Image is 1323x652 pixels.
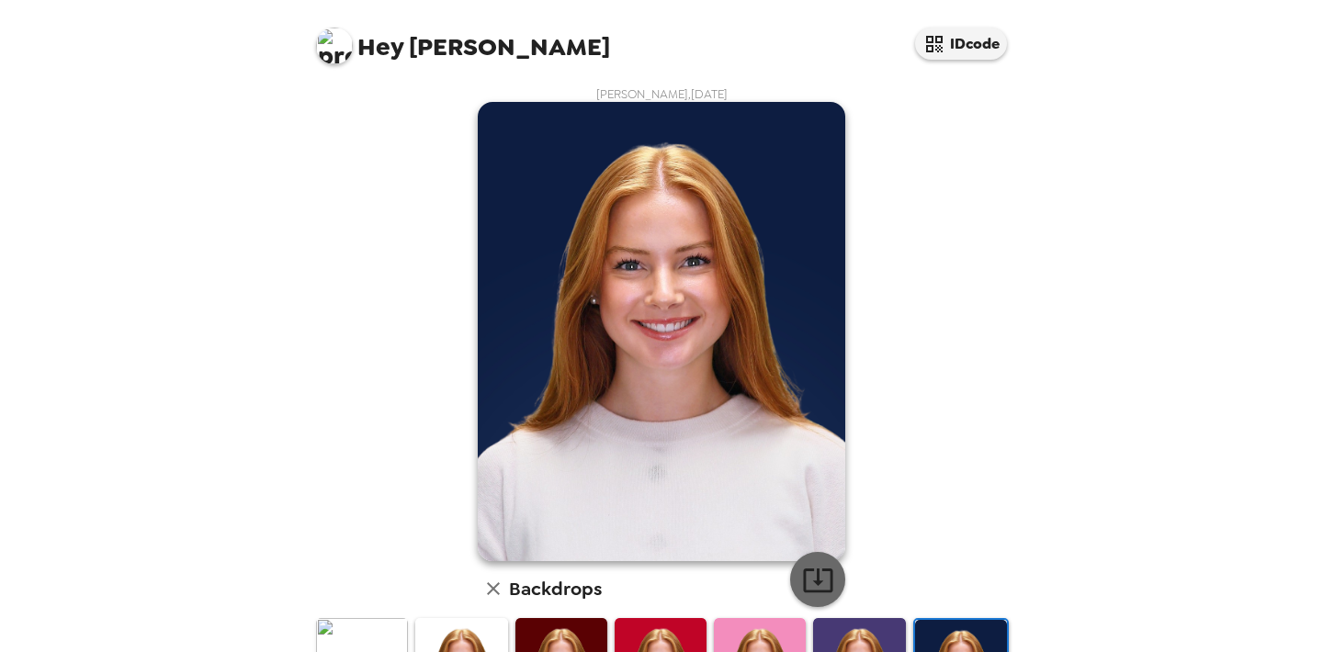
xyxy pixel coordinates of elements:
span: Hey [357,30,403,63]
img: profile pic [316,28,353,64]
h6: Backdrops [509,574,602,603]
span: [PERSON_NAME] , [DATE] [596,86,728,102]
button: IDcode [915,28,1007,60]
span: [PERSON_NAME] [316,18,610,60]
img: user [478,102,845,561]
